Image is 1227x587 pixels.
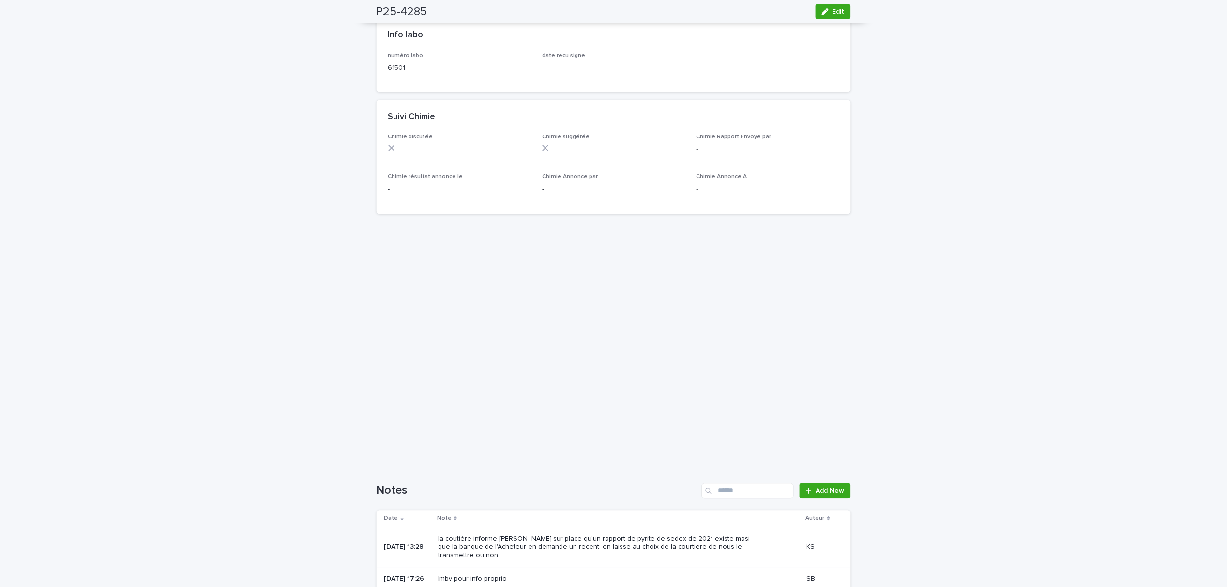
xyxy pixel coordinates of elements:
p: - [697,145,839,155]
p: 61501 [388,63,531,73]
p: Auteur [806,513,825,524]
p: - [542,63,685,73]
button: Edit [816,4,851,19]
p: KS [807,542,817,552]
h1: Notes [377,484,698,498]
span: Chimie Annonce A [697,174,747,180]
h2: P25-4285 [377,5,427,19]
span: Chimie suggérée [542,134,590,140]
span: Chimie discutée [388,134,433,140]
h2: Suivi Chimie [388,112,436,122]
p: la coutière informe [PERSON_NAME] sur place qu'un rapport de pyrite de sedex de 2021 existe masi ... [438,535,761,559]
span: Chimie Rapport Envoye par [697,134,772,140]
p: SB [807,573,818,584]
p: [DATE] 13:28 [384,543,430,552]
a: Add New [800,483,850,499]
span: date recu signe [542,53,585,59]
tr: [DATE] 13:28la coutière informe [PERSON_NAME] sur place qu'un rapport de pyrite de sedex de 2021 ... [377,527,851,568]
span: numéro labo [388,53,424,59]
span: Chimie résultat annonce le [388,174,463,180]
p: - [388,185,531,195]
h2: Info labo [388,30,424,41]
span: Add New [816,488,845,495]
p: - [697,185,839,195]
p: [DATE] 17:26 [384,575,430,584]
p: - [542,185,685,195]
span: Chimie Annonce par [542,174,598,180]
p: lmbv pour info proprio [438,575,761,584]
input: Search [702,483,794,499]
span: Edit [833,8,845,15]
p: Note [437,513,452,524]
p: Date [384,513,398,524]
